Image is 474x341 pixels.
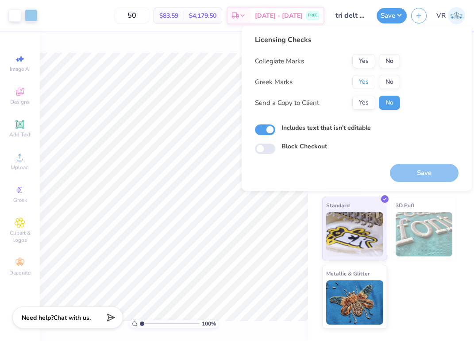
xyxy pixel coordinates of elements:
[379,75,400,89] button: No
[329,7,372,24] input: Untitled Design
[202,320,216,328] span: 100 %
[4,229,35,244] span: Clipart & logos
[255,56,304,66] div: Collegiate Marks
[9,131,31,138] span: Add Text
[10,98,30,105] span: Designs
[326,201,350,210] span: Standard
[352,75,375,89] button: Yes
[377,8,407,23] button: Save
[396,212,453,256] img: 3D Puff
[379,96,400,110] button: No
[9,269,31,276] span: Decorate
[448,7,465,24] img: Val Rhey Lodueta
[115,8,149,23] input: – –
[159,11,178,20] span: $83.59
[352,96,375,110] button: Yes
[352,54,375,68] button: Yes
[436,11,446,21] span: VR
[13,197,27,204] span: Greek
[379,54,400,68] button: No
[326,212,383,256] img: Standard
[189,11,216,20] span: $4,179.50
[436,7,465,24] a: VR
[255,11,303,20] span: [DATE] - [DATE]
[396,201,414,210] span: 3D Puff
[255,77,293,87] div: Greek Marks
[22,314,54,322] strong: Need help?
[281,142,327,151] label: Block Checkout
[326,269,370,278] span: Metallic & Glitter
[308,12,317,19] span: FREE
[10,66,31,73] span: Image AI
[255,35,400,45] div: Licensing Checks
[255,98,319,108] div: Send a Copy to Client
[281,123,371,132] label: Includes text that isn't editable
[54,314,91,322] span: Chat with us.
[11,164,29,171] span: Upload
[326,280,383,325] img: Metallic & Glitter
